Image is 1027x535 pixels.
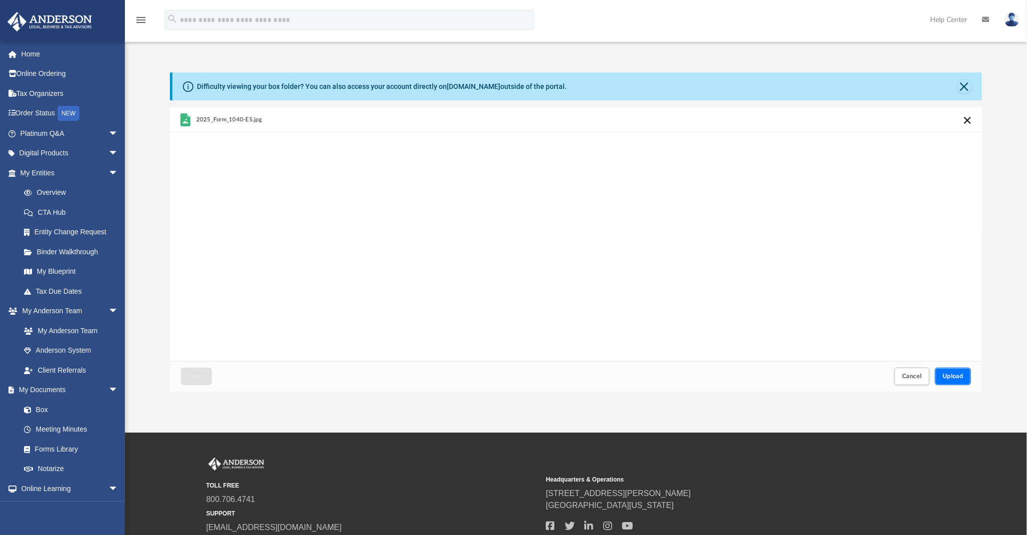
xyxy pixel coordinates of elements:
[935,368,971,385] button: Upload
[14,420,128,440] a: Meeting Minutes
[14,341,128,361] a: Anderson System
[1005,12,1020,27] img: User Pic
[14,222,133,242] a: Entity Change Request
[962,114,974,126] button: Cancel this upload
[108,380,128,401] span: arrow_drop_down
[14,439,123,459] a: Forms Library
[14,183,133,203] a: Overview
[206,495,255,504] a: 800.706.4741
[14,202,133,222] a: CTA Hub
[4,12,95,31] img: Anderson Advisors Platinum Portal
[7,44,133,64] a: Home
[7,143,133,163] a: Digital Productsarrow_drop_down
[206,509,539,518] small: SUPPORT
[7,64,133,84] a: Online Ordering
[14,459,128,479] a: Notarize
[958,79,972,93] button: Close
[167,13,178,24] i: search
[170,107,982,392] div: Upload
[14,242,133,262] a: Binder Walkthrough
[546,475,879,484] small: Headquarters & Operations
[206,523,342,532] a: [EMAIL_ADDRESS][DOMAIN_NAME]
[7,301,128,321] a: My Anderson Teamarrow_drop_down
[7,103,133,124] a: Order StatusNEW
[7,83,133,103] a: Tax Organizers
[170,107,982,361] div: grid
[135,19,147,26] a: menu
[108,163,128,183] span: arrow_drop_down
[943,373,964,379] span: Upload
[206,481,539,490] small: TOLL FREE
[108,123,128,144] span: arrow_drop_down
[108,301,128,322] span: arrow_drop_down
[14,360,128,380] a: Client Referrals
[108,479,128,499] span: arrow_drop_down
[57,106,79,121] div: NEW
[206,458,266,471] img: Anderson Advisors Platinum Portal
[14,262,128,282] a: My Blueprint
[7,163,133,183] a: My Entitiesarrow_drop_down
[546,489,691,498] a: [STREET_ADDRESS][PERSON_NAME]
[7,479,128,499] a: Online Learningarrow_drop_down
[7,123,133,143] a: Platinum Q&Aarrow_drop_down
[196,116,262,123] span: 2025_Form_1040-ES.jpg
[188,373,204,379] span: Close
[135,14,147,26] i: menu
[14,321,123,341] a: My Anderson Team
[546,501,674,510] a: [GEOGRAPHIC_DATA][US_STATE]
[108,143,128,164] span: arrow_drop_down
[895,368,930,385] button: Cancel
[14,400,123,420] a: Box
[14,281,133,301] a: Tax Due Dates
[181,368,212,385] button: Close
[447,82,500,90] a: [DOMAIN_NAME]
[14,499,128,519] a: Courses
[7,380,128,400] a: My Documentsarrow_drop_down
[902,373,922,379] span: Cancel
[197,81,567,92] div: Difficulty viewing your box folder? You can also access your account directly on outside of the p...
